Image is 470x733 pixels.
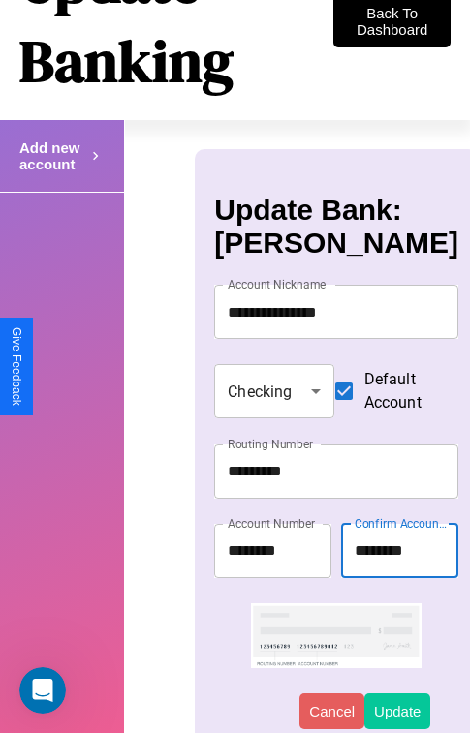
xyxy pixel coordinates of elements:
label: Account Nickname [228,276,327,292]
button: Cancel [299,693,364,729]
button: Update [364,693,430,729]
span: Default Account [364,368,443,414]
h4: Add new account [19,139,87,172]
div: Checking [214,364,333,418]
label: Confirm Account Number [355,515,449,532]
div: Give Feedback [10,327,23,406]
h3: Update Bank: [PERSON_NAME] [214,194,458,260]
label: Account Number [228,515,315,532]
label: Routing Number [228,436,313,452]
iframe: Intercom live chat [19,667,66,714]
img: check [251,603,422,668]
